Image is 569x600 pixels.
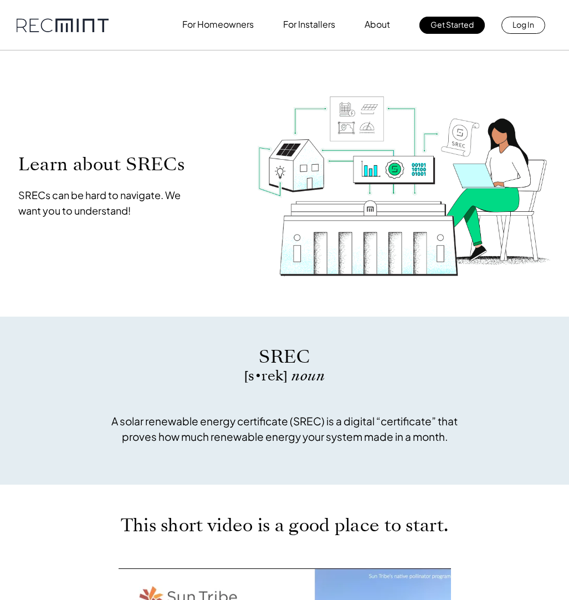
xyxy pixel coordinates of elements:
[105,369,465,383] p: [s • rek]
[77,518,493,533] p: This short video is a good place to start.
[501,17,545,34] a: Log In
[182,17,254,32] p: For Homeowners
[283,17,335,32] p: For Installers
[105,413,465,444] p: A solar renewable energy certificate (SREC) is a digital “certificate” that proves how much renew...
[365,17,390,32] p: About
[419,17,485,34] a: Get Started
[430,17,474,32] p: Get Started
[18,154,192,175] p: Learn about SRECs
[18,187,192,218] p: SRECs can be hard to navigate. We want you to understand!
[291,366,325,385] span: noun
[512,17,534,32] p: Log In
[105,344,465,369] p: SREC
